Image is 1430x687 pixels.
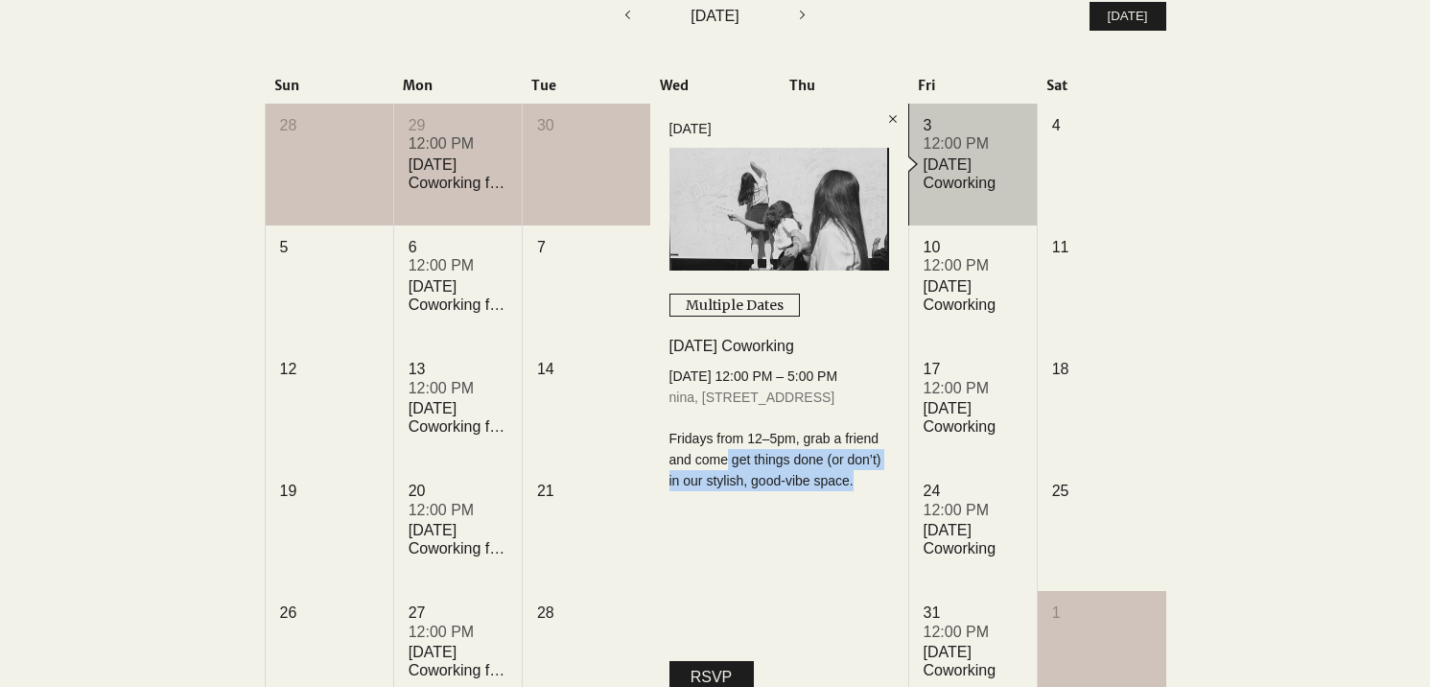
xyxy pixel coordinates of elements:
[537,237,636,258] div: 7
[537,481,636,502] div: 21
[650,78,779,94] div: Wed
[791,3,814,30] button: Next month
[409,643,507,679] div: [DATE] Coworking for Writers
[409,133,507,154] div: 12:00 PM
[409,255,507,276] div: 12:00 PM
[409,399,507,436] div: [DATE] Coworking for Writers
[409,500,507,521] div: 12:00 PM
[924,500,1022,521] div: 12:00 PM
[1052,603,1152,624] div: 1
[409,115,507,136] div: 29
[1052,115,1152,136] div: 4
[1052,359,1152,380] div: 18
[409,277,507,314] div: [DATE] Coworking for Writers
[1037,78,1165,94] div: Sat
[280,603,379,624] div: 26
[669,387,889,408] div: nina, [STREET_ADDRESS]
[924,481,1022,502] div: 24
[924,622,1022,643] div: 12:00 PM
[669,366,889,387] div: [DATE] 12:00 PM – 5:00 PM
[409,603,507,624] div: 27
[924,521,1022,557] div: [DATE] Coworking
[686,296,784,316] div: Multiple Dates
[537,115,636,136] div: 30
[885,111,901,130] div: Close
[409,237,507,258] div: 6
[908,78,1037,94] div: Fri
[639,5,791,28] div: [DATE]
[1090,2,1166,32] button: [DATE]
[669,338,794,354] a: [DATE] Coworking
[780,78,908,94] div: Thu
[616,3,639,30] button: Previous month
[924,255,1022,276] div: 12:00 PM
[409,378,507,399] div: 12:00 PM
[280,481,379,502] div: 19
[265,78,393,94] div: Sun
[924,133,1022,154] div: 12:00 PM
[409,481,507,502] div: 20
[924,643,1022,679] div: [DATE] Coworking
[924,237,1022,258] div: 10
[393,78,522,94] div: Mon
[409,155,507,192] div: [DATE] Coworking for Writers
[669,121,712,136] div: [DATE]
[1052,237,1152,258] div: 11
[924,378,1022,399] div: 12:00 PM
[280,237,379,258] div: 5
[669,148,887,271] img: Friday Coworking
[537,603,636,624] div: 28
[280,115,379,136] div: 28
[522,78,650,94] div: Tue
[924,155,1022,192] div: [DATE] Coworking
[409,359,507,380] div: 13
[924,277,1022,314] div: [DATE] Coworking
[924,603,1022,624] div: 31
[280,359,379,380] div: 12
[1052,481,1152,502] div: 25
[537,359,636,380] div: 14
[409,622,507,643] div: 12:00 PM
[669,428,889,492] div: Fridays from 12–5pm, grab a friend and come get things done (or don’t) in our stylish, good-vibe ...
[409,521,507,557] div: [DATE] Coworking for Writers
[924,359,1022,380] div: 17
[924,115,1022,136] div: 3
[924,399,1022,436] div: [DATE] Coworking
